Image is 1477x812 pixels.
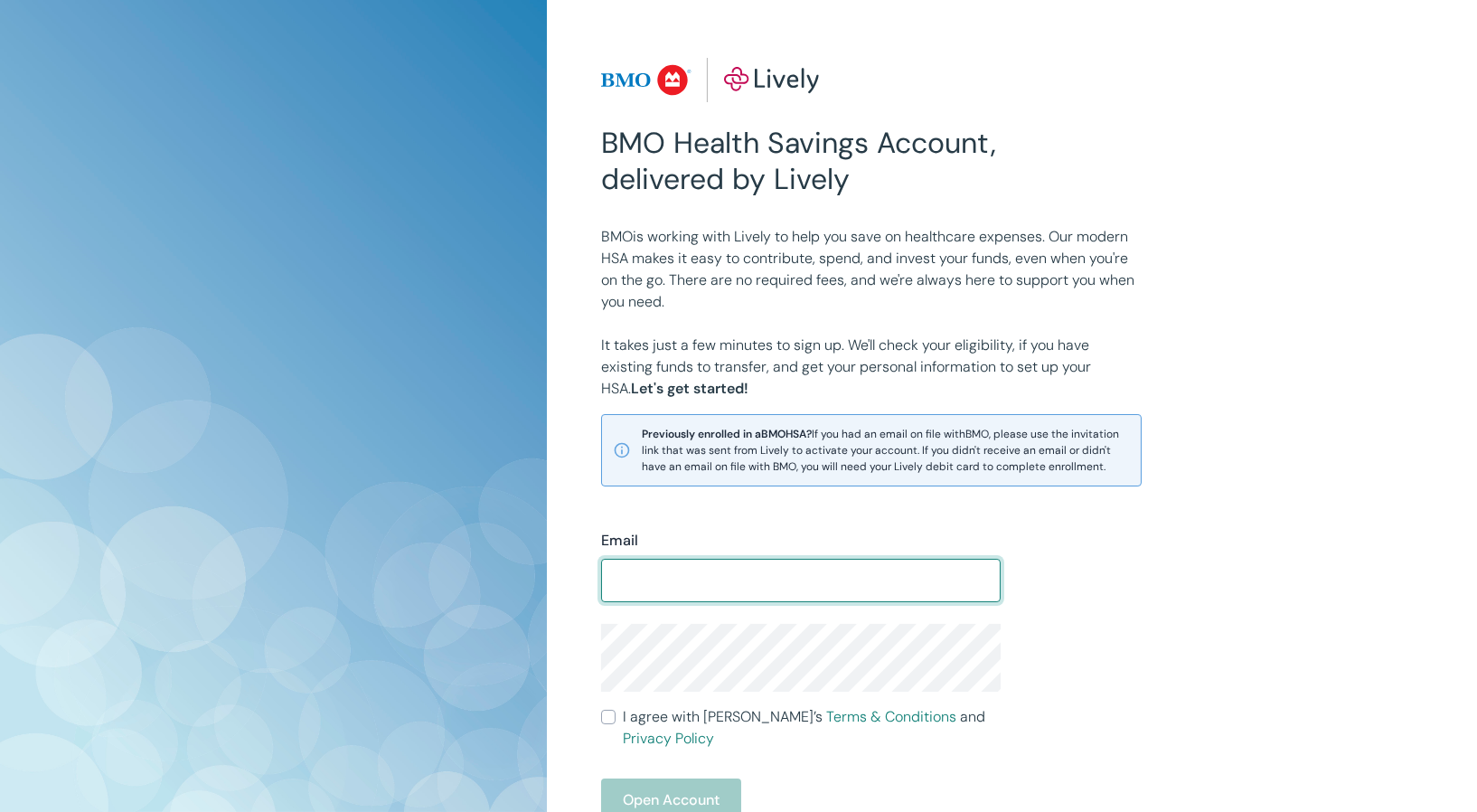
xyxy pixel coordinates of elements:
a: Privacy Policy [623,729,714,748]
a: Terms & Conditions [826,707,956,726]
strong: Let's get started! [631,379,748,398]
img: Lively [601,58,820,103]
span: I agree with [PERSON_NAME]’s and [623,706,1002,750]
span: If you had an email on file with BMO , please use the invitation link that was sent from Lively t... [642,426,1130,475]
label: Email [601,530,638,552]
p: BMO is working with Lively to help you save on healthcare expenses. Our modern HSA makes it easy ... [601,226,1142,313]
h2: BMO Health Savings Account, delivered by Lively [601,125,1002,197]
strong: Previously enrolled in a BMO HSA? [642,427,812,441]
p: It takes just a few minutes to sign up. We'll check your eligibility, if you have existing funds ... [601,335,1142,400]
